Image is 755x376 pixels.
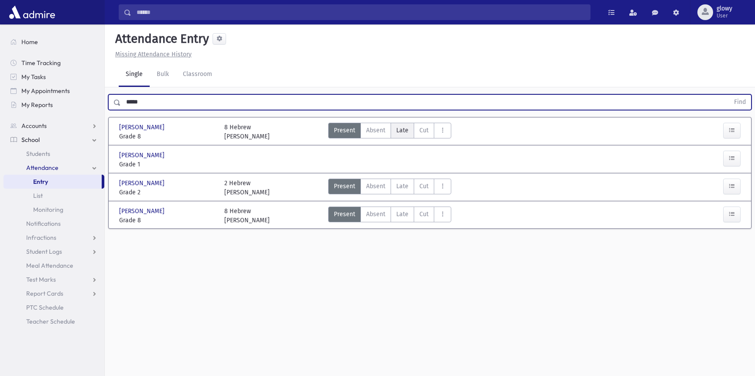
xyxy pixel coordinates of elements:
span: My Reports [21,101,53,109]
a: Attendance [3,161,104,175]
span: Grade 2 [119,188,216,197]
a: Students [3,147,104,161]
a: Bulk [150,62,176,87]
div: 8 Hebrew [PERSON_NAME] [224,123,270,141]
span: [PERSON_NAME] [119,123,166,132]
span: Absent [366,182,385,191]
span: glowy [717,5,732,12]
span: Grade 8 [119,216,216,225]
a: Test Marks [3,273,104,286]
a: Report Cards [3,286,104,300]
a: Entry [3,175,102,189]
a: Teacher Schedule [3,314,104,328]
a: Notifications [3,217,104,231]
span: [PERSON_NAME] [119,151,166,160]
span: Entry [33,178,48,186]
span: Cut [419,210,429,219]
span: [PERSON_NAME] [119,207,166,216]
div: 2 Hebrew [PERSON_NAME] [224,179,270,197]
span: Report Cards [26,290,63,297]
a: Infractions [3,231,104,245]
span: Present [334,182,355,191]
a: My Reports [3,98,104,112]
span: [PERSON_NAME] [119,179,166,188]
h5: Attendance Entry [112,31,209,46]
span: Grade 1 [119,160,216,169]
span: Infractions [26,234,56,241]
div: AttTypes [328,179,451,197]
a: List [3,189,104,203]
a: Home [3,35,104,49]
a: Missing Attendance History [112,51,192,58]
span: Cut [419,126,429,135]
a: Monitoring [3,203,104,217]
span: My Appointments [21,87,70,95]
span: Absent [366,210,385,219]
div: AttTypes [328,123,451,141]
input: Search [131,4,590,20]
a: Classroom [176,62,219,87]
span: User [717,12,732,19]
a: My Appointments [3,84,104,98]
span: Teacher Schedule [26,317,75,325]
a: School [3,133,104,147]
u: Missing Attendance History [115,51,192,58]
span: Home [21,38,38,46]
span: Present [334,210,355,219]
a: My Tasks [3,70,104,84]
div: AttTypes [328,207,451,225]
a: Accounts [3,119,104,133]
span: Grade 8 [119,132,216,141]
span: Time Tracking [21,59,61,67]
span: PTC Schedule [26,304,64,311]
span: Meal Attendance [26,262,73,269]
span: Monitoring [33,206,63,214]
span: Present [334,126,355,135]
span: List [33,192,43,200]
button: Find [729,95,751,110]
span: My Tasks [21,73,46,81]
a: Meal Attendance [3,259,104,273]
span: Accounts [21,122,47,130]
span: Cut [419,182,429,191]
span: Notifications [26,220,61,228]
img: AdmirePro [7,3,57,21]
a: Single [119,62,150,87]
span: School [21,136,40,144]
span: Test Marks [26,276,56,283]
span: Late [396,182,408,191]
span: Late [396,126,408,135]
a: Time Tracking [3,56,104,70]
a: Student Logs [3,245,104,259]
span: Absent [366,126,385,135]
span: Late [396,210,408,219]
span: Attendance [26,164,58,172]
div: 8 Hebrew [PERSON_NAME] [224,207,270,225]
span: Students [26,150,50,158]
a: PTC Schedule [3,300,104,314]
span: Student Logs [26,248,62,255]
